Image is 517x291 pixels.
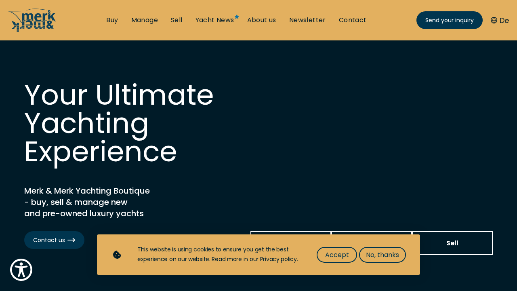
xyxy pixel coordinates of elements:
[195,16,234,25] a: Yacht News
[289,16,326,25] a: Newsletter
[171,16,183,25] a: Sell
[260,255,297,263] a: Privacy policy
[339,16,367,25] a: Contact
[24,185,226,219] h2: Merk & Merk Yachting Boutique - buy, sell & manage new and pre-owned luxury yachts
[137,245,301,264] div: This website is using cookies to ensure you get the best experience on our website. Read more in ...
[247,16,276,25] a: About us
[425,16,474,25] span: Send your inquiry
[331,231,412,255] a: Manage
[359,247,406,263] button: No, thanks
[366,250,399,260] span: No, thanks
[106,16,118,25] a: Buy
[8,257,34,283] button: Show Accessibility Preferences
[446,238,458,248] span: Sell
[250,231,331,255] a: Buy
[317,247,357,263] button: Accept
[24,81,267,166] h1: Your Ultimate Yachting Experience
[412,231,493,255] a: Sell
[131,16,158,25] a: Manage
[33,236,76,245] span: Contact us
[24,231,84,249] a: Contact us
[325,250,349,260] span: Accept
[416,11,483,29] a: Send your inquiry
[491,15,509,26] button: De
